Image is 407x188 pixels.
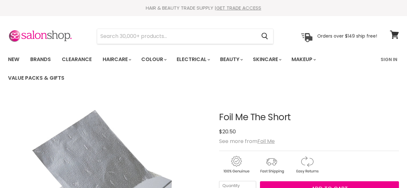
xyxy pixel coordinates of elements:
a: Sign In [377,53,401,66]
h1: Foil Me The Short [219,112,399,122]
ul: Main menu [3,50,377,87]
a: Beauty [215,53,247,66]
a: Value Packs & Gifts [3,71,69,85]
span: $20.50 [219,128,236,135]
a: GET TRADE ACCESS [216,4,261,11]
a: Foil Me [257,138,275,145]
img: shipping.gif [254,155,289,175]
a: Clearance [57,53,97,66]
a: Brands [25,53,56,66]
form: Product [97,29,273,44]
a: New [3,53,24,66]
a: Electrical [172,53,214,66]
input: Search [97,29,256,44]
a: Haircare [98,53,135,66]
button: Search [256,29,273,44]
a: Colour [136,53,171,66]
a: Skincare [248,53,285,66]
img: returns.gif [290,155,324,175]
img: genuine.gif [219,155,253,175]
a: Makeup [287,53,320,66]
span: See more from [219,138,275,145]
p: Orders over $149 ship free! [317,33,377,39]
